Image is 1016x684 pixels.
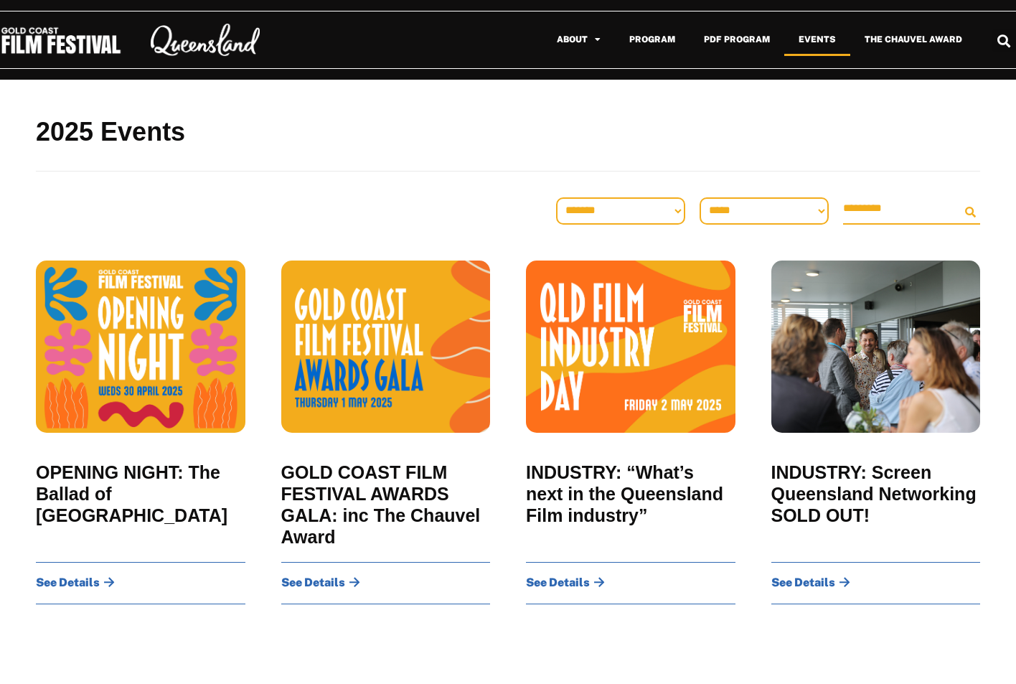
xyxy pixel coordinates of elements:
[615,23,690,56] a: Program
[542,23,615,56] a: About
[526,577,590,589] span: See Details
[290,23,977,56] nav: Menu
[850,23,977,56] a: The Chauvel Award
[281,462,491,548] a: GOLD COAST FILM FESTIVAL AWARDS GALA: inc The Chauvel Award
[36,462,245,526] a: OPENING NIGHT: The Ballad of [GEOGRAPHIC_DATA]
[700,197,829,225] select: Venue Filter
[36,116,980,149] h2: 2025 Events
[771,577,835,589] span: See Details
[843,193,959,225] input: Search Filter
[771,577,850,589] a: See Details
[281,577,345,589] span: See Details
[36,577,115,589] a: See Details
[36,577,100,589] span: See Details
[556,197,685,225] select: Sort filter
[526,462,735,526] a: INDUSTRY: “What’s next in the Queensland Film industry”
[526,577,605,589] a: See Details
[784,23,850,56] a: Events
[281,577,360,589] a: See Details
[771,462,981,526] a: INDUSTRY: Screen Queensland Networking SOLD OUT!
[992,29,1016,52] div: Search
[690,23,784,56] a: PDF Program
